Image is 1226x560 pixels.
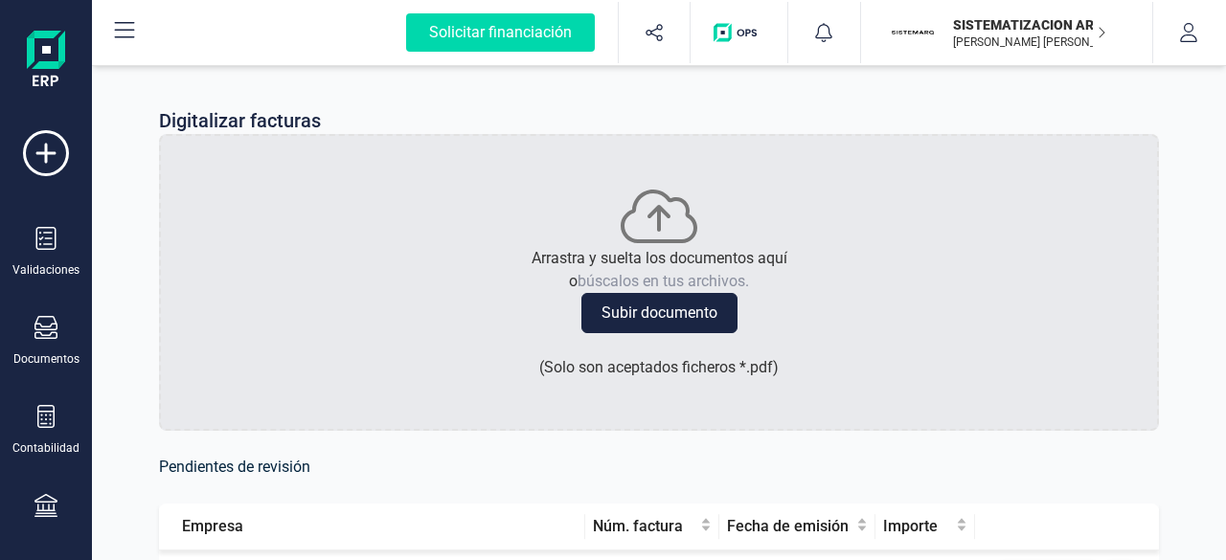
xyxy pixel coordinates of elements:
[892,11,934,54] img: SI
[539,356,779,379] p: ( Solo son aceptados ficheros * .pdf )
[159,107,321,134] p: Digitalizar facturas
[727,515,851,538] span: Fecha de emisión
[159,504,585,550] th: Empresa
[714,23,764,42] img: Logo de OPS
[12,440,79,456] div: Contabilidad
[532,247,787,293] p: Arrastra y suelta los documentos aquí o
[159,454,1159,481] h6: Pendientes de revisión
[159,134,1159,431] div: Arrastra y suelta los documentos aquíobúscalos en tus archivos.Subir documento(Solo son aceptados...
[883,515,952,538] span: Importe
[593,515,697,538] span: Núm. factura
[27,31,65,92] img: Logo Finanedi
[13,351,79,367] div: Documentos
[578,272,749,290] span: búscalos en tus archivos.
[953,15,1106,34] p: SISTEMATIZACION ARQUITECTONICA EN REFORMAS SL
[581,293,738,333] button: Subir documento
[406,13,595,52] div: Solicitar financiación
[884,2,1129,63] button: SISISTEMATIZACION ARQUITECTONICA EN REFORMAS SL[PERSON_NAME] [PERSON_NAME]
[702,2,776,63] button: Logo de OPS
[12,262,79,278] div: Validaciones
[383,2,618,63] button: Solicitar financiación
[953,34,1106,50] p: [PERSON_NAME] [PERSON_NAME]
